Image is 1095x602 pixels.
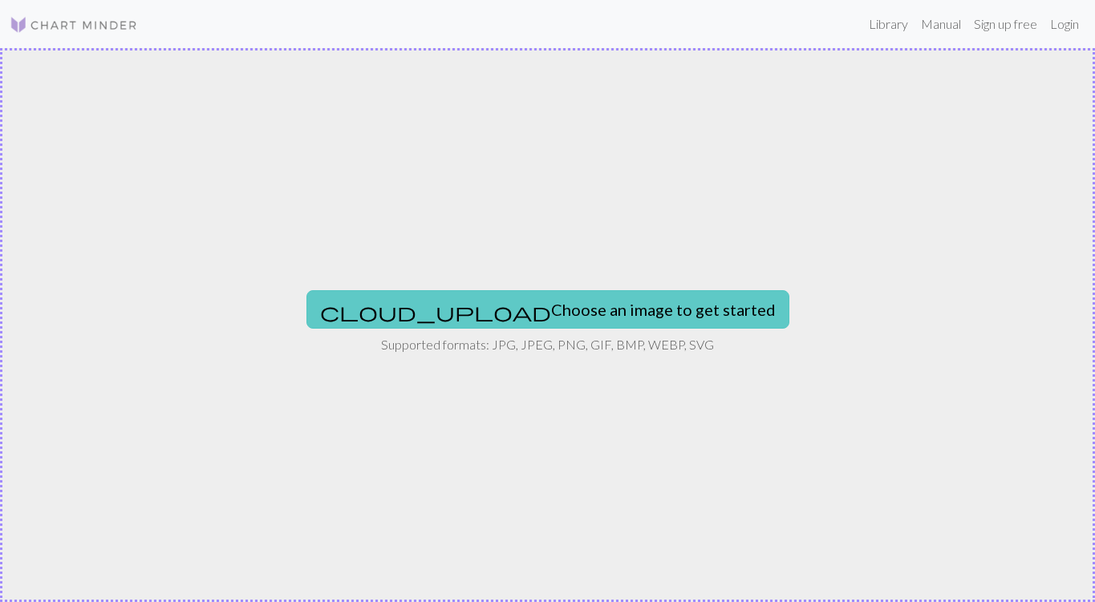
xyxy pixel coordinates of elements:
[381,335,714,354] p: Supported formats: JPG, JPEG, PNG, GIF, BMP, WEBP, SVG
[320,301,551,323] span: cloud_upload
[1044,8,1085,40] a: Login
[915,8,967,40] a: Manual
[862,8,915,40] a: Library
[10,15,138,34] img: Logo
[306,290,789,329] button: Choose an image to get started
[967,8,1044,40] a: Sign up free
